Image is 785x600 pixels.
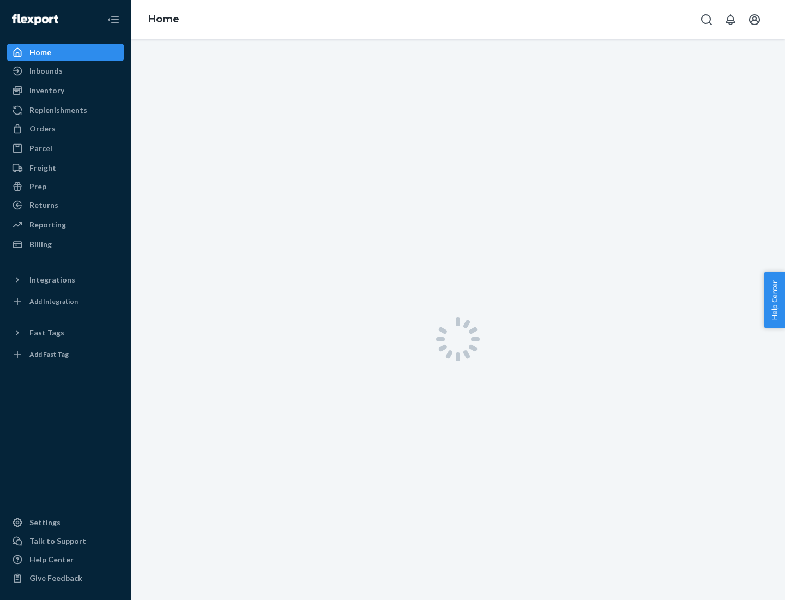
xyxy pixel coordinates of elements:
a: Prep [7,178,124,195]
a: Freight [7,159,124,177]
div: Returns [29,200,58,211]
button: Open Search Box [696,9,717,31]
div: Parcel [29,143,52,154]
a: Home [7,44,124,61]
a: Help Center [7,551,124,568]
a: Add Integration [7,293,124,310]
div: Orders [29,123,56,134]
a: Replenishments [7,101,124,119]
a: Settings [7,514,124,531]
div: Reporting [29,219,66,230]
a: Returns [7,196,124,214]
div: Home [29,47,51,58]
div: Settings [29,517,61,528]
a: Inventory [7,82,124,99]
div: Talk to Support [29,536,86,547]
button: Close Navigation [102,9,124,31]
div: Billing [29,239,52,250]
div: Fast Tags [29,327,64,338]
button: Integrations [7,271,124,289]
div: Add Fast Tag [29,350,69,359]
a: Add Fast Tag [7,346,124,363]
a: Billing [7,236,124,253]
div: Prep [29,181,46,192]
div: Integrations [29,274,75,285]
a: Reporting [7,216,124,233]
a: Home [148,13,179,25]
button: Open account menu [744,9,765,31]
button: Open notifications [720,9,741,31]
button: Fast Tags [7,324,124,341]
div: Freight [29,163,56,173]
ol: breadcrumbs [140,4,188,35]
a: Orders [7,120,124,137]
div: Help Center [29,554,74,565]
button: Help Center [764,272,785,328]
div: Replenishments [29,105,87,116]
a: Talk to Support [7,532,124,550]
a: Parcel [7,140,124,157]
button: Give Feedback [7,569,124,587]
img: Flexport logo [12,14,58,25]
div: Give Feedback [29,573,82,584]
a: Inbounds [7,62,124,80]
div: Inventory [29,85,64,96]
div: Inbounds [29,65,63,76]
div: Add Integration [29,297,78,306]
